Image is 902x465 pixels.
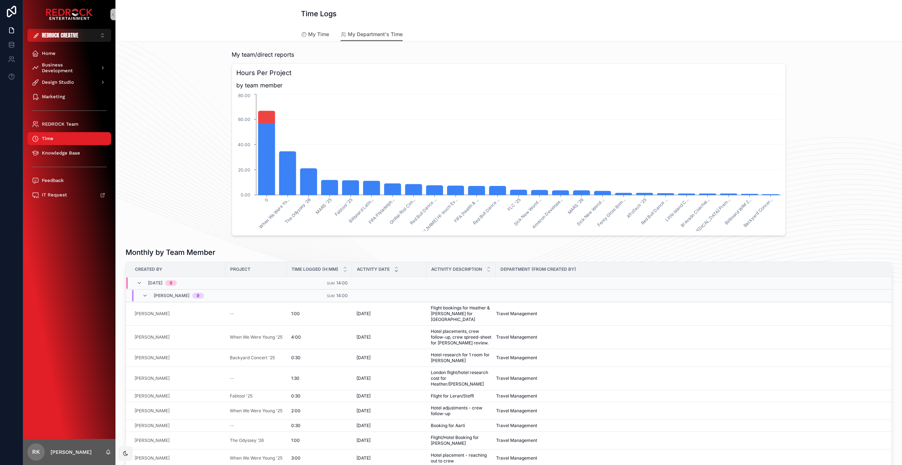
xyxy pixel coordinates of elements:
[230,311,234,317] span: --
[27,118,111,131] a: REDROCK Team
[431,305,491,322] span: Flight bookings for Heather & [PERSON_NAME] for [GEOGRAPHIC_DATA]
[27,47,111,60] a: Home
[356,355,371,361] span: [DATE]
[291,393,301,399] span: 0:30
[46,9,93,20] img: App logo
[51,448,92,456] p: [PERSON_NAME]
[496,408,537,414] span: Travel Management
[327,294,335,298] small: Sum
[27,61,111,74] a: Business Development
[292,266,338,272] span: Time Logged (h:mm)
[42,79,74,85] span: Design Studio
[356,455,422,461] a: [DATE]
[679,197,710,228] tspan: Bravado Coachel...
[230,455,283,461] a: When We Were Young '25
[148,280,162,286] span: [DATE]
[27,174,111,187] a: Feedback
[230,393,253,399] a: Fabtool '25
[301,28,329,42] a: My Time
[576,197,606,227] tspan: Sick New World ...
[356,334,422,340] a: [DATE]
[238,117,250,122] tspan: 60.00
[241,192,250,197] tspan: 0.00
[664,197,690,223] tspan: Little Island C...
[496,355,882,361] a: Travel Management
[431,423,465,429] span: Booking for Aarti
[724,197,753,226] tspan: Billboard WIM 2...
[341,28,403,42] a: My Department's Time
[500,266,576,272] span: Department (from Created By)
[238,167,250,173] tspan: 20.00
[42,121,78,127] span: REDROCK Team
[507,197,522,212] tspan: FLC '25
[197,293,200,299] div: 9
[472,197,501,226] tspan: Red Bull Dance ...
[356,311,422,317] a: [DATE]
[135,311,221,317] a: [PERSON_NAME]
[431,405,491,417] span: Hotel adjustments - crew follow-up
[742,197,774,229] tspan: Backyard Concer...
[291,423,348,429] a: 0:30
[230,266,250,272] span: Project
[596,197,627,227] tspan: Fenty Gloss Bom...
[42,32,78,39] span: REDROCK CREATIVE
[236,92,781,231] div: chart
[230,423,234,429] span: --
[135,408,170,414] span: [PERSON_NAME]
[238,93,250,98] tspan: 80.00
[356,393,371,399] span: [DATE]
[291,423,301,429] span: 0:30
[368,197,396,225] tspan: FIFA Philadelph...
[496,455,537,461] span: Travel Management
[291,408,301,414] span: 2:00
[230,375,283,381] a: --
[496,375,537,381] span: Travel Management
[27,29,111,42] button: Select Button
[291,375,299,381] span: 1:30
[531,197,564,230] tspan: Amazon Develope...
[348,31,403,38] span: My Department's Time
[230,438,264,443] a: The Odyssey ‘26
[625,197,648,220] tspan: AfroTech '25
[291,408,348,414] a: 2:00
[264,197,270,203] tspan: 0
[431,352,491,364] a: Hotel research for 1 room for [PERSON_NAME]
[348,197,375,224] tspan: Billboard Latin...
[135,438,170,443] a: [PERSON_NAME]
[135,334,221,340] a: [PERSON_NAME]
[356,334,371,340] span: [DATE]
[291,438,300,443] span: 1:00
[284,197,312,225] tspan: The Odyssey ‘26
[356,423,371,429] span: [DATE]
[388,197,416,225] tspan: Global Riot Con...
[496,438,882,443] a: Travel Management
[291,355,348,361] a: 0:30
[356,438,422,443] a: [DATE]
[315,197,333,215] tspan: MARS '25
[32,448,40,456] span: RK
[409,197,438,226] tspan: Red Bull Dance ...
[496,393,537,399] span: Travel Management
[230,408,283,414] a: When We Were Young '25
[496,311,537,317] span: Travel Management
[23,42,115,211] div: scrollable content
[496,334,882,340] a: Travel Management
[135,311,170,317] a: [PERSON_NAME]
[135,408,221,414] a: [PERSON_NAME]
[135,334,170,340] a: [PERSON_NAME]
[496,311,882,317] a: Travel Management
[135,355,170,361] a: [PERSON_NAME]
[42,150,80,156] span: Knowledge Base
[496,393,882,399] a: Travel Management
[230,393,283,399] a: Fabtool '25
[356,375,422,381] a: [DATE]
[135,455,221,461] a: [PERSON_NAME]
[135,393,221,399] a: [PERSON_NAME]
[496,423,882,429] a: Travel Management
[357,266,390,272] span: Activity Date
